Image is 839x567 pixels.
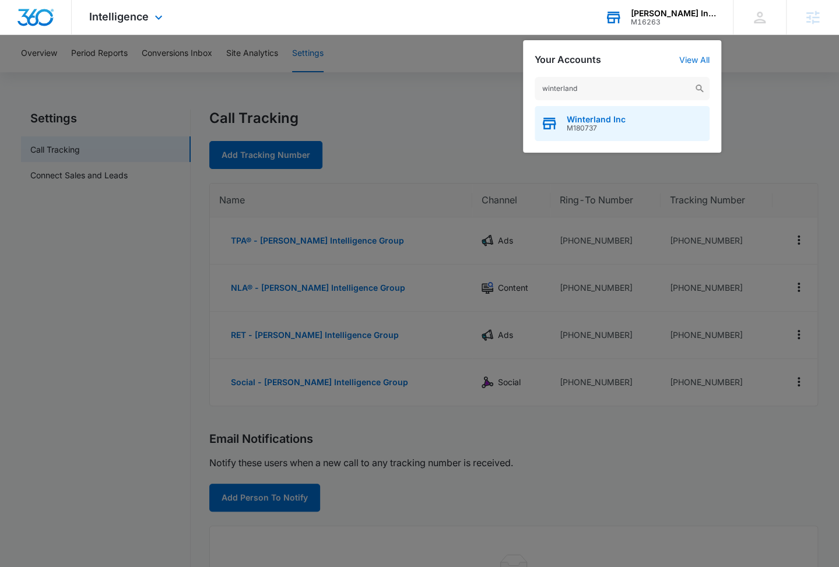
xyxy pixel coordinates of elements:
[631,9,716,18] div: account name
[567,115,626,124] span: Winterland Inc
[631,18,716,26] div: account id
[535,54,601,65] h2: Your Accounts
[535,106,710,141] button: Winterland IncM180737
[535,77,710,100] input: Search Accounts
[89,10,149,23] span: Intelligence
[679,55,710,65] a: View All
[567,124,626,132] span: M180737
